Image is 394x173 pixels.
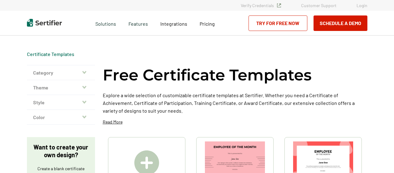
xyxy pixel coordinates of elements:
[103,119,123,125] p: Read More
[27,95,95,110] button: Style
[27,19,62,27] img: Sertifier | Digital Credentialing Platform
[33,143,89,159] p: Want to create your own design?
[95,19,116,27] span: Solutions
[249,15,307,31] a: Try for Free Now
[277,3,281,7] img: Verified
[27,65,95,80] button: Category
[103,91,367,115] p: Explore a wide selection of customizable certificate templates at Sertifier. Whether you need a C...
[27,51,74,57] div: Breadcrumb
[241,3,281,8] a: Verify Credentials
[128,19,148,27] span: Features
[27,110,95,125] button: Color
[27,80,95,95] button: Theme
[200,19,215,27] a: Pricing
[160,21,187,27] span: Integrations
[160,19,187,27] a: Integrations
[200,21,215,27] span: Pricing
[27,51,74,57] a: Certificate Templates
[103,65,312,85] h1: Free Certificate Templates
[301,3,336,8] a: Customer Support
[357,3,367,8] a: Login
